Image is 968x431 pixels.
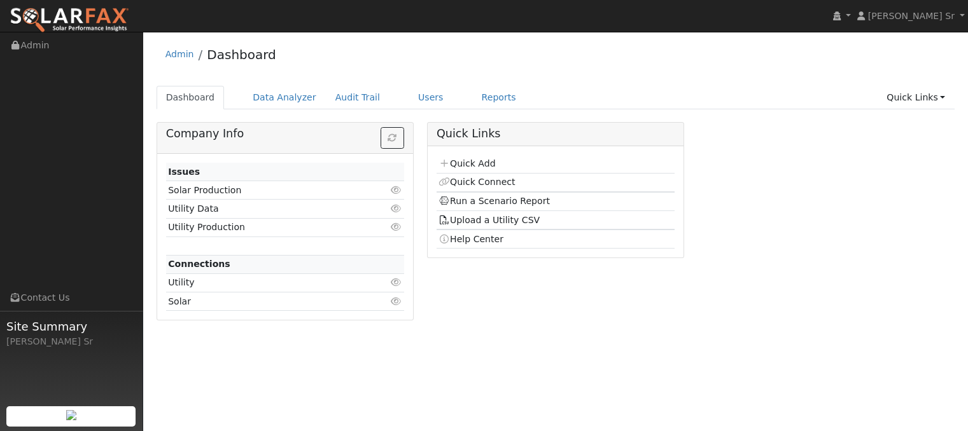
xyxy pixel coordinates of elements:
[157,86,225,109] a: Dashboard
[437,127,675,140] h5: Quick Links
[391,278,402,287] i: Click to view
[166,181,366,200] td: Solar Production
[391,222,402,231] i: Click to view
[166,127,404,140] h5: Company Info
[168,167,200,177] strong: Issues
[438,177,515,187] a: Quick Connect
[165,49,194,59] a: Admin
[391,204,402,213] i: Click to view
[66,410,76,420] img: retrieve
[326,86,389,109] a: Audit Trail
[207,47,276,62] a: Dashboard
[391,186,402,195] i: Click to view
[438,196,550,206] a: Run a Scenario Report
[6,335,136,348] div: [PERSON_NAME] Sr
[168,259,230,269] strong: Connections
[438,215,540,225] a: Upload a Utility CSV
[438,158,495,168] a: Quick Add
[868,11,955,21] span: [PERSON_NAME] Sr
[438,234,503,244] a: Help Center
[10,7,129,34] img: SolarFax
[877,86,955,109] a: Quick Links
[472,86,526,109] a: Reports
[166,273,366,292] td: Utility
[166,218,366,236] td: Utility Production
[391,297,402,306] i: Click to view
[166,200,366,218] td: Utility Data
[6,318,136,335] span: Site Summary
[243,86,326,109] a: Data Analyzer
[409,86,453,109] a: Users
[166,292,366,311] td: Solar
